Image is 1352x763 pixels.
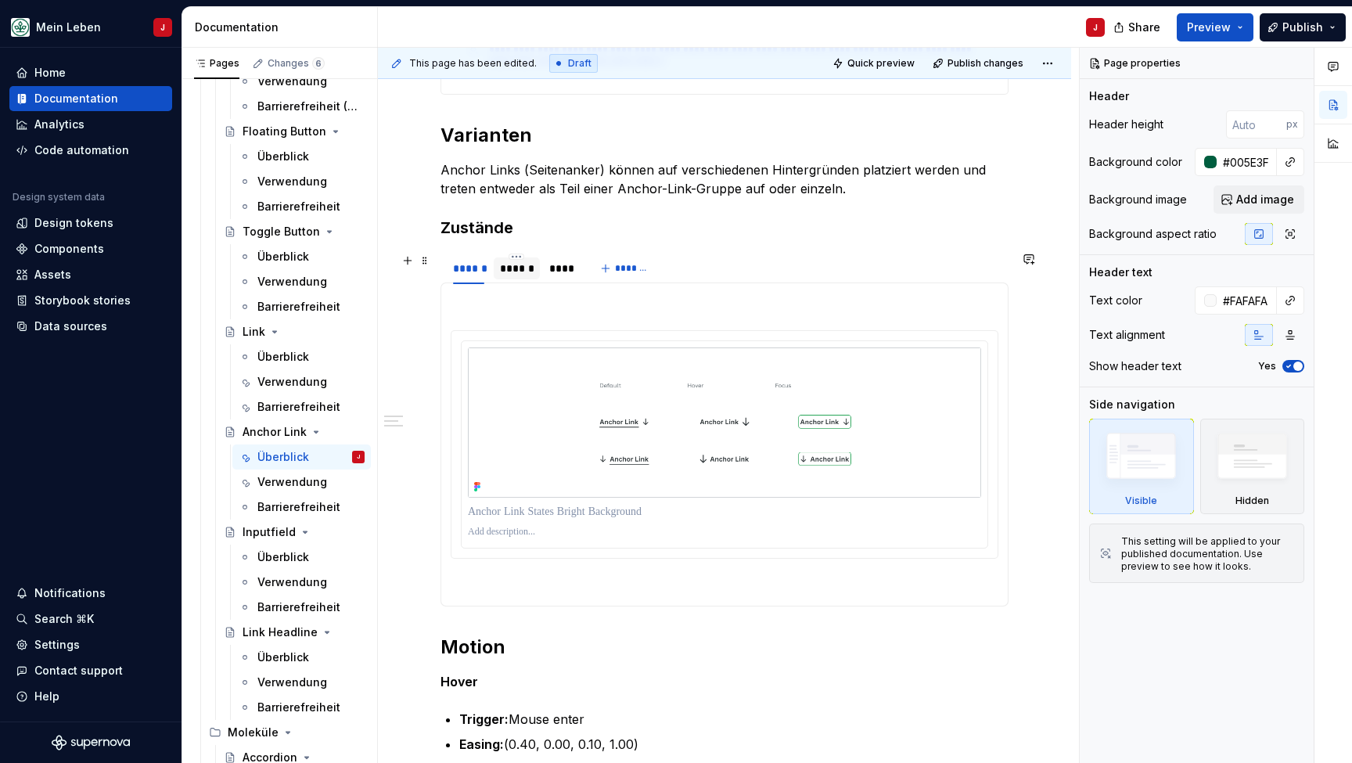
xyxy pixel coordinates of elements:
[9,684,172,709] button: Help
[9,138,172,163] a: Code automation
[9,658,172,683] button: Contact support
[218,219,371,244] a: Toggle Button
[34,319,107,334] div: Data sources
[1093,21,1098,34] div: J
[232,394,371,419] a: Barrierefreiheit
[459,736,504,752] strong: Easing:
[34,611,94,627] div: Search ⌘K
[9,211,172,236] a: Design tokens
[257,299,340,315] div: Barrierefreiheit
[34,293,131,308] div: Storybook stories
[1286,118,1298,131] p: px
[218,620,371,645] a: Link Headline
[440,123,1009,148] h2: Varianten
[257,249,309,265] div: Überblick
[1106,13,1170,41] button: Share
[232,545,371,570] a: Überblick
[243,124,326,139] div: Floating Button
[232,570,371,595] a: Verwendung
[459,711,509,727] strong: Trigger:
[947,57,1023,70] span: Publish changes
[52,735,130,750] svg: Supernova Logo
[409,57,537,70] span: This page has been edited.
[1089,397,1175,412] div: Side navigation
[9,262,172,287] a: Assets
[1089,419,1194,514] div: Visible
[257,675,327,690] div: Verwendung
[232,645,371,670] a: Überblick
[232,94,371,119] a: Barrierefreiheit (WIP)
[34,689,59,704] div: Help
[1125,495,1157,507] div: Visible
[1226,110,1286,139] input: Auto
[828,52,922,74] button: Quick preview
[34,585,106,601] div: Notifications
[195,20,371,35] div: Documentation
[9,314,172,339] a: Data sources
[243,424,307,440] div: Anchor Link
[218,119,371,144] a: Floating Button
[1089,192,1187,207] div: Background image
[440,160,1009,198] p: Anchor Links (Seitenanker) können auf verschiedenen Hintergründen platziert werden und treten ent...
[232,294,371,319] a: Barrierefreiheit
[257,399,340,415] div: Barrierefreiheit
[232,670,371,695] a: Verwendung
[257,374,327,390] div: Verwendung
[1217,286,1277,315] input: Auto
[1089,226,1217,242] div: Background aspect ratio
[257,474,327,490] div: Verwendung
[847,57,915,70] span: Quick preview
[459,710,1009,729] p: Mouse enter
[451,293,998,596] section-item: Bright
[1089,293,1142,308] div: Text color
[9,112,172,137] a: Analytics
[243,324,265,340] div: Link
[257,99,361,114] div: Barrierefreiheit (WIP)
[34,65,66,81] div: Home
[228,725,279,740] div: Moleküle
[232,269,371,294] a: Verwendung
[232,144,371,169] a: Überblick
[440,674,478,689] strong: Hover
[232,695,371,720] a: Barrierefreiheit
[11,18,30,37] img: df5db9ef-aba0-4771-bf51-9763b7497661.png
[218,419,371,444] a: Anchor Link
[203,720,371,745] div: Moleküle
[218,520,371,545] a: Inputfield
[194,57,239,70] div: Pages
[257,700,340,715] div: Barrierefreiheit
[13,191,105,203] div: Design system data
[9,581,172,606] button: Notifications
[1089,88,1129,104] div: Header
[1236,192,1294,207] span: Add image
[257,449,309,465] div: Überblick
[268,57,325,70] div: Changes
[928,52,1030,74] button: Publish changes
[9,606,172,632] button: Search ⌘K
[1089,154,1182,170] div: Background color
[9,86,172,111] a: Documentation
[257,174,327,189] div: Verwendung
[34,241,104,257] div: Components
[243,524,296,540] div: Inputfield
[34,267,71,283] div: Assets
[1260,13,1346,41] button: Publish
[34,663,123,678] div: Contact support
[243,624,318,640] div: Link Headline
[232,169,371,194] a: Verwendung
[257,549,309,565] div: Überblick
[232,495,371,520] a: Barrierefreiheit
[9,236,172,261] a: Components
[232,69,371,94] a: Verwendung
[36,20,101,35] div: Mein Leben
[257,650,309,665] div: Überblick
[312,57,325,70] span: 6
[257,199,340,214] div: Barrierefreiheit
[160,21,165,34] div: J
[1282,20,1323,35] span: Publish
[257,574,327,590] div: Verwendung
[1089,358,1181,374] div: Show header text
[3,10,178,44] button: Mein LebenJ
[1089,327,1165,343] div: Text alignment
